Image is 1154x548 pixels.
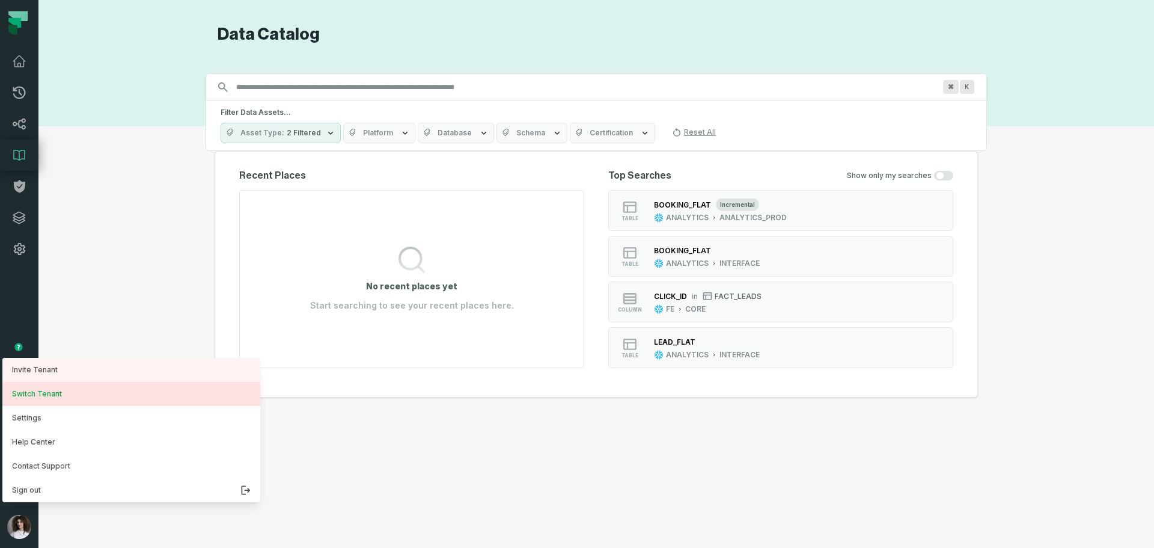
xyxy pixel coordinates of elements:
[218,24,987,45] h1: Data Catalog
[7,515,31,539] img: avatar of Aluma Gelbard
[2,406,260,430] button: Settings
[2,430,260,454] a: Help Center
[2,358,260,502] div: avatar of Aluma Gelbard
[2,382,260,406] button: Switch Tenant
[960,80,974,94] span: Press ⌘ + K to focus the search bar
[943,80,959,94] span: Press ⌘ + K to focus the search bar
[2,478,260,502] button: Sign out
[2,454,260,478] a: Contact Support
[2,358,260,382] a: Invite Tenant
